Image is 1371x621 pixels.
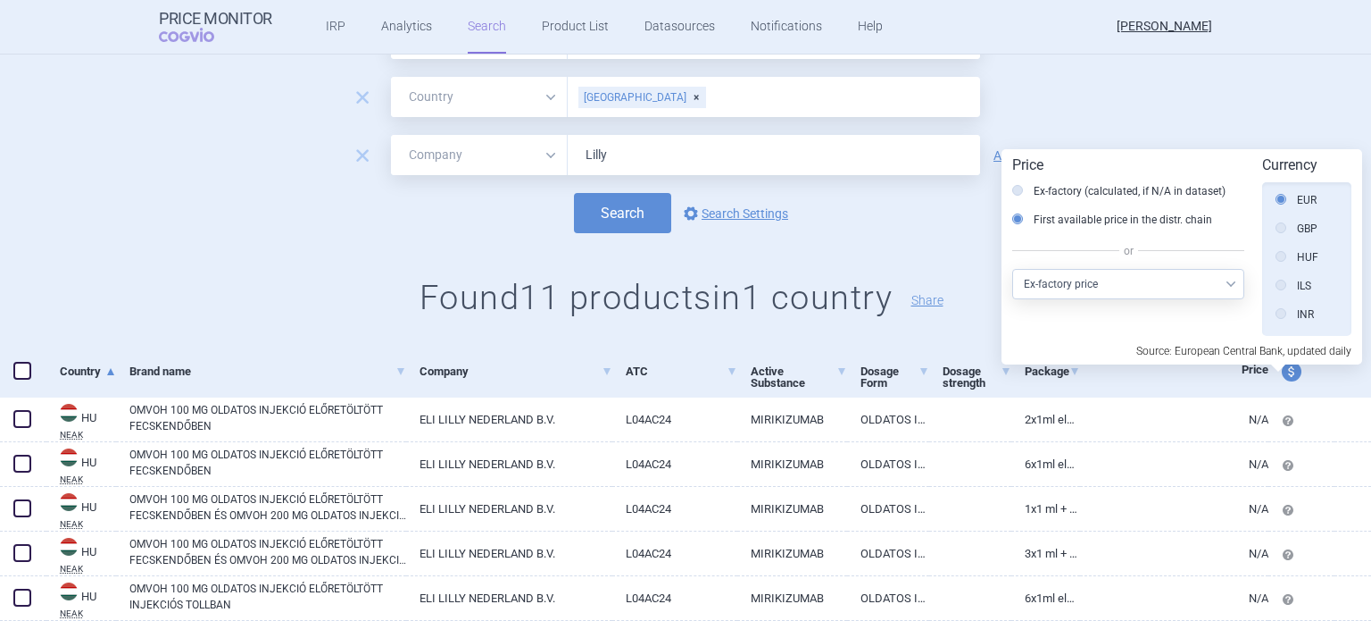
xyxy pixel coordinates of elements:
a: 3x1 ml + 2 ml előretöltött fecskendőben [1011,532,1080,575]
label: HUF [1275,248,1318,266]
a: N/A [1080,487,1268,531]
label: First available price in the distr. chain [1012,211,1212,229]
a: N/A [1080,576,1268,620]
a: OLDATOS INJEKCIÓ ELŐRETÖLTÖTT FECSKENDŐBEN [847,532,929,575]
a: OLDATOS INJEKCIÓ ELŐRETÖLTÖTT TOLLBAN [847,576,929,620]
p: Source: European Central Bank, updated daily [1012,336,1351,357]
a: MIRIKIZUMAB [737,487,847,531]
span: or [1119,242,1138,260]
a: HUHUNEAK [46,447,116,484]
button: Search [574,193,671,233]
a: Search Settings [680,203,788,224]
button: Share [911,294,943,306]
a: MIRIKIZUMAB [737,532,847,575]
a: OMVOH 100 MG OLDATOS INJEKCIÓ ELŐRETÖLTÖTT INJEKCIÓS TOLLBAN [129,581,406,613]
a: L04AC24 [612,532,738,575]
strong: Price Monitor [159,10,272,28]
img: Hungary [60,583,78,600]
div: [GEOGRAPHIC_DATA] [578,87,706,108]
a: MIRIKIZUMAB [737,442,847,486]
abbr: NEAK — PUPHA database published by the National Health Insurance Fund of Hungary. [60,565,116,574]
span: Price [1242,363,1268,376]
abbr: NEAK — PUPHA database published by the National Health Insurance Fund of Hungary. [60,475,116,484]
a: Dosage strength [943,349,1011,405]
a: MIRIKIZUMAB [737,398,847,441]
a: Country [60,349,116,393]
label: EUR [1275,191,1317,209]
span: COGVIO [159,28,239,42]
a: Package [1025,349,1080,393]
a: Company [420,349,611,393]
a: 6x1ml előretöltött fecskendőben (3x2, gyűjtőcsomagolás) [1011,442,1080,486]
a: MIRIKIZUMAB [737,576,847,620]
a: ELI LILLY NEDERLAND B.V. [406,532,611,575]
a: Brand name [129,349,406,393]
a: Dosage Form [860,349,929,405]
a: L04AC24 [612,442,738,486]
a: OLDATOS INJEKCIÓ ELŐRETÖLTÖTT FECSKENDŐBEN [847,442,929,486]
img: Hungary [60,538,78,556]
abbr: NEAK — PUPHA database published by the National Health Insurance Fund of Hungary. [60,431,116,440]
a: 6x1ml előretöltött injekciós tollban (3x2; gyűjtőcsomagolás) [1011,576,1080,620]
a: ELI LILLY NEDERLAND B.V. [406,576,611,620]
a: 1x1 ml + 2 ml előretöltött fecskendőben [1011,487,1080,531]
a: N/A [1080,442,1268,486]
a: Price MonitorCOGVIO [159,10,272,44]
label: ILS [1275,277,1311,295]
abbr: NEAK — PUPHA database published by the National Health Insurance Fund of Hungary. [60,609,116,618]
a: OMVOH 100 MG OLDATOS INJEKCIÓ ELŐRETÖLTÖTT FECSKENDŐBEN ÉS OMVOH 200 MG OLDATOS INJEKCIÓ ELŐRETÖL... [129,536,406,568]
a: Add search param? [993,149,1101,162]
a: HUHUNEAK [46,491,116,529]
label: ISK [1275,334,1313,352]
a: L04AC24 [612,398,738,441]
img: Hungary [60,493,78,511]
a: HUHUNEAK [46,402,116,440]
a: ELI LILLY NEDERLAND B.V. [406,398,611,441]
a: HUHUNEAK [46,581,116,618]
abbr: NEAK — PUPHA database published by the National Health Insurance Fund of Hungary. [60,520,116,529]
img: Hungary [60,449,78,466]
a: 2x1ml előretöltött fecskendőben [1011,398,1080,441]
a: ELI LILLY NEDERLAND B.V. [406,442,611,486]
label: GBP [1275,220,1317,238]
a: L04AC24 [612,576,738,620]
a: Active Substance [751,349,847,405]
a: OMVOH 100 MG OLDATOS INJEKCIÓ ELŐRETÖLTÖTT FECSKENDŐBEN [129,402,406,434]
img: Hungary [60,404,78,422]
strong: Currency [1262,156,1317,173]
a: OLDATOS INJEKCIÓ ELŐRETÖLTÖTT FECSKENDŐBEN [847,398,929,441]
a: N/A [1080,398,1268,441]
a: OMVOH 100 MG OLDATOS INJEKCIÓ ELŐRETÖLTÖTT FECSKENDŐBEN [129,447,406,479]
a: ATC [626,349,738,393]
label: INR [1275,306,1314,323]
a: L04AC24 [612,487,738,531]
a: OLDATOS INJEKCIÓ ELŐRETÖLTÖTT FECSKENDŐBEN [847,487,929,531]
a: N/A [1080,532,1268,575]
a: HUHUNEAK [46,536,116,574]
label: Ex-factory (calculated, if N/A in dataset) [1012,182,1226,200]
strong: Price [1012,156,1043,173]
a: ELI LILLY NEDERLAND B.V. [406,487,611,531]
a: OMVOH 100 MG OLDATOS INJEKCIÓ ELŐRETÖLTÖTT FECSKENDŐBEN ÉS OMVOH 200 MG OLDATOS INJEKCIÓ ELŐRETÖL... [129,491,406,524]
